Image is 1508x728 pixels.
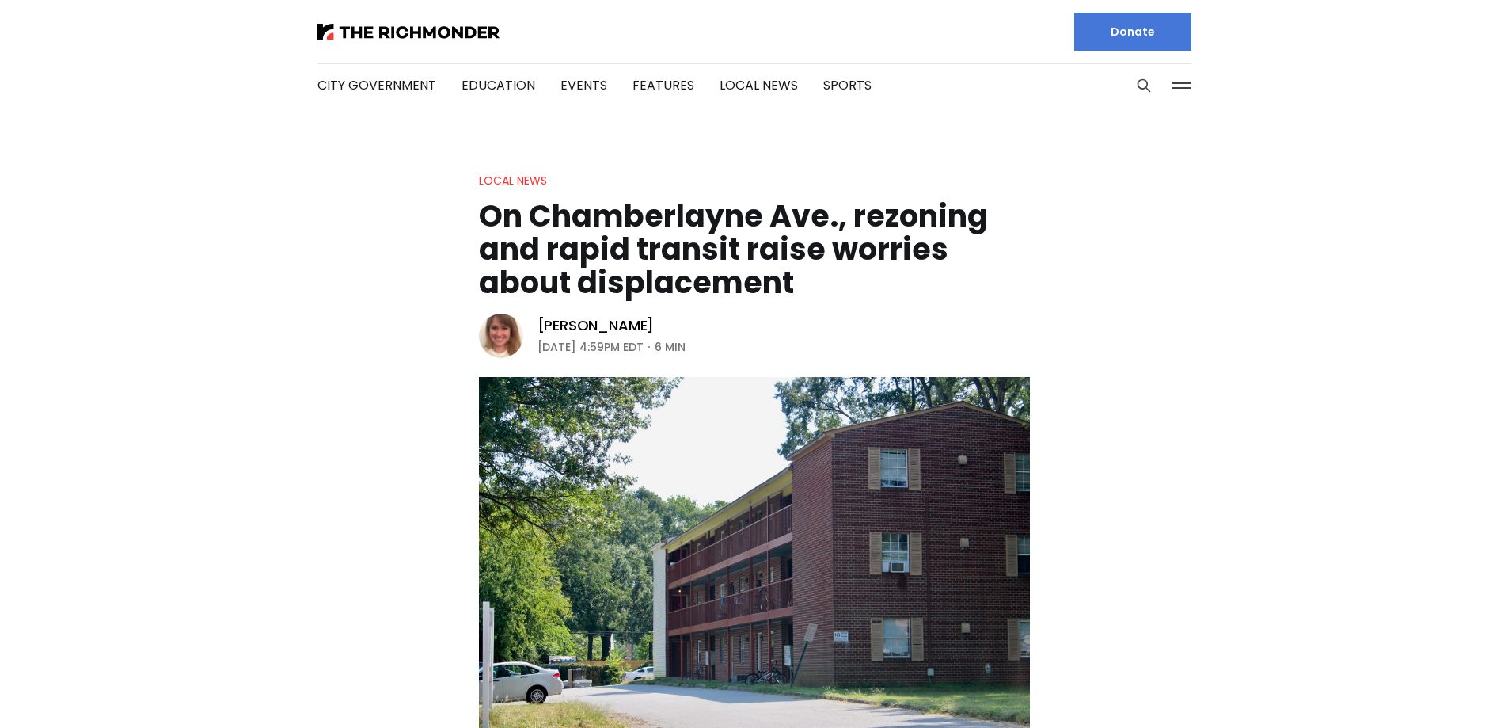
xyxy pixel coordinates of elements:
a: Education [462,76,535,94]
a: [PERSON_NAME] [537,316,655,335]
button: Search this site [1132,74,1156,97]
img: Sarah Vogelsong [479,314,523,358]
a: Sports [823,76,872,94]
a: City Government [317,76,436,94]
a: Donate [1074,13,1191,51]
a: Events [560,76,607,94]
a: Local News [479,173,547,189]
h1: On Chamberlayne Ave., rezoning and rapid transit raise worries about displacement [479,200,1030,299]
a: Features [632,76,694,94]
a: Local News [720,76,798,94]
img: The Richmonder [317,24,500,40]
time: [DATE] 4:59PM EDT [537,337,644,356]
span: 6 min [655,337,686,356]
